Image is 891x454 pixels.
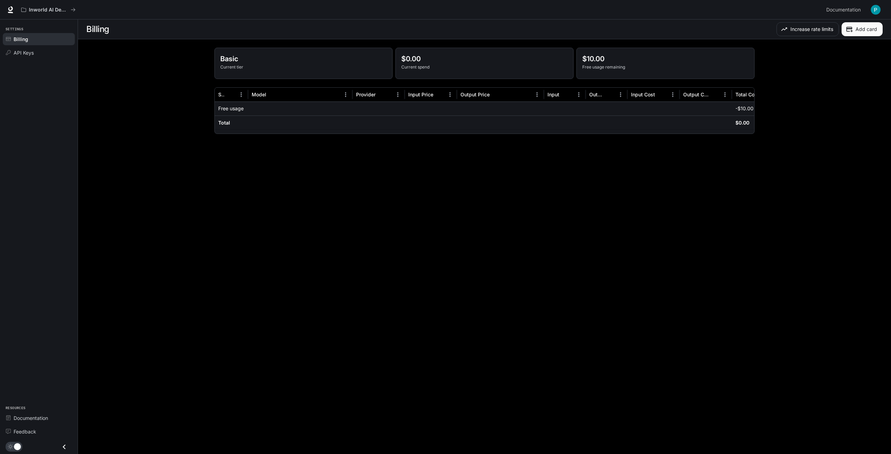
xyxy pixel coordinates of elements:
span: Feedback [14,428,36,435]
div: Total Cost [735,91,759,97]
img: User avatar [871,5,881,15]
div: Provider [356,91,376,97]
div: Model [252,91,266,97]
button: Add card [842,22,883,36]
button: Sort [709,89,720,100]
p: Inworld AI Demos [29,7,68,13]
button: Sort [376,89,387,100]
p: Free usage [218,105,244,112]
p: $0.00 [401,54,568,64]
a: Billing [3,33,75,45]
h6: $0.00 [735,119,749,126]
button: Sort [656,89,666,100]
div: Output Price [460,91,490,97]
button: All workspaces [18,3,79,17]
div: Input Price [408,91,433,97]
button: Menu [532,89,542,100]
button: Menu [574,89,584,100]
button: Sort [560,89,570,100]
button: Menu [615,89,626,100]
div: Input Cost [631,91,655,97]
button: Menu [445,89,455,100]
button: Sort [605,89,615,100]
button: Increase rate limits [776,22,839,36]
div: Output [589,91,604,97]
a: Documentation [3,412,75,424]
div: Service [218,91,225,97]
span: API Keys [14,49,34,56]
h6: Total [218,119,230,126]
span: Documentation [826,6,861,14]
div: Input [547,91,559,97]
button: Menu [393,89,403,100]
a: API Keys [3,47,75,59]
button: Menu [340,89,351,100]
p: -$10.00 [735,105,754,112]
p: Basic [220,54,387,64]
h1: Billing [86,22,109,36]
span: Billing [14,35,28,43]
span: Dark mode toggle [14,443,21,450]
button: Sort [434,89,444,100]
a: Documentation [823,3,866,17]
span: Documentation [14,414,48,422]
div: Output Cost [683,91,709,97]
button: Close drawer [56,440,72,454]
p: $10.00 [582,54,749,64]
button: Sort [267,89,277,100]
button: Menu [236,89,246,100]
button: Sort [226,89,236,100]
a: Feedback [3,425,75,438]
button: Menu [668,89,678,100]
button: Menu [720,89,730,100]
p: Free usage remaining [582,64,749,70]
p: Current spend [401,64,568,70]
p: Current tier [220,64,387,70]
button: User avatar [869,3,883,17]
button: Sort [490,89,501,100]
